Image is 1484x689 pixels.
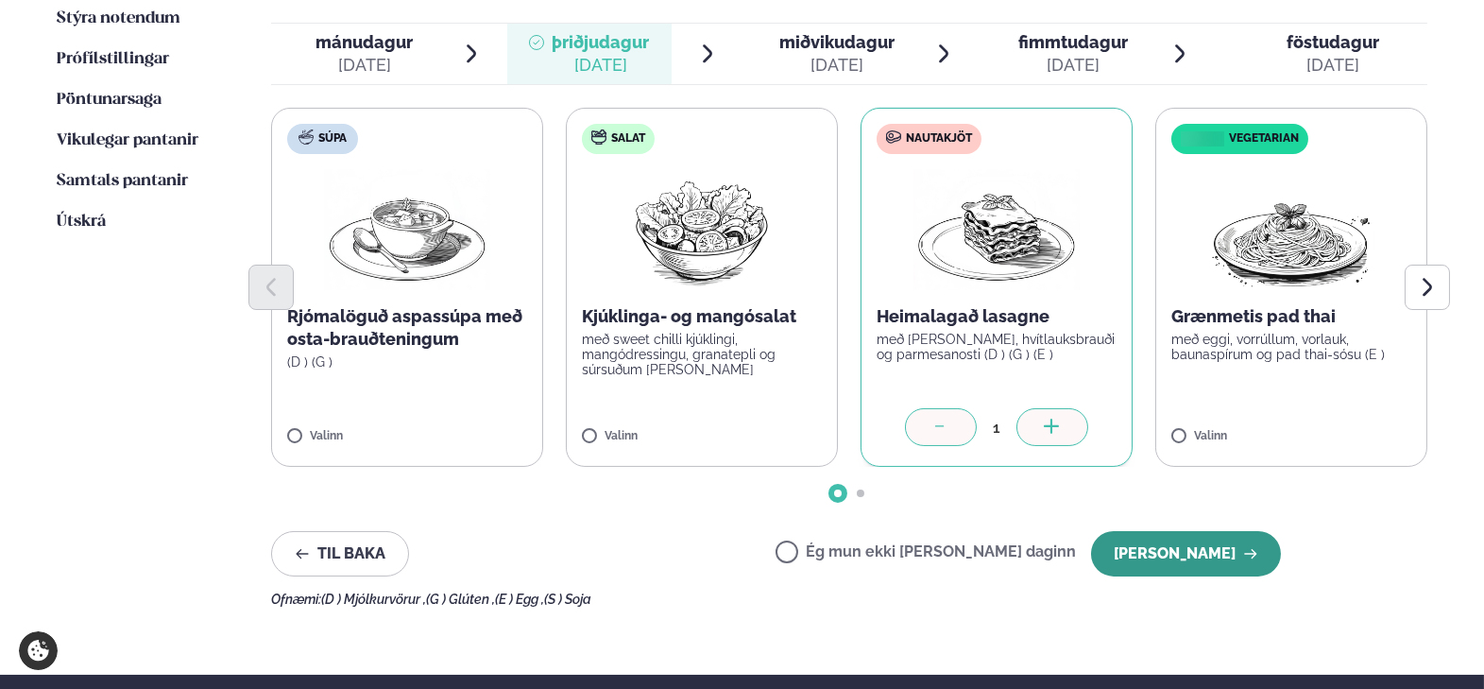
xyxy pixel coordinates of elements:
a: Pöntunarsaga [57,89,162,112]
p: (D ) (G ) [287,354,527,370]
div: [DATE] [1018,54,1128,77]
img: soup.svg [299,129,314,145]
span: fimmtudagur [1018,32,1128,52]
a: Stýra notendum [57,8,180,30]
div: [DATE] [1287,54,1379,77]
img: beef.svg [886,129,901,145]
img: Spagetti.png [1208,169,1374,290]
a: Vikulegar pantanir [57,129,198,152]
span: (E ) Egg , [495,592,544,607]
div: 1 [977,417,1016,439]
span: föstudagur [1287,32,1379,52]
span: Súpa [318,131,347,146]
a: Cookie settings [19,631,58,670]
p: Kjúklinga- og mangósalat [582,305,822,328]
span: Útskrá [57,214,106,230]
div: Ofnæmi: [271,592,1427,607]
p: með eggi, vorrúllum, vorlauk, baunaspírum og pad thai-sósu (E ) [1171,332,1411,362]
img: salad.svg [591,129,606,145]
p: með [PERSON_NAME], hvítlauksbrauði og parmesanosti (D ) (G ) (E ) [877,332,1117,362]
span: Go to slide 1 [834,490,842,497]
span: (D ) Mjólkurvörur , [321,592,426,607]
img: Soup.png [324,169,490,290]
span: Pöntunarsaga [57,92,162,108]
span: Samtals pantanir [57,173,188,189]
button: Til baka [271,531,409,577]
span: Vikulegar pantanir [57,132,198,148]
span: Stýra notendum [57,10,180,26]
a: Prófílstillingar [57,48,169,71]
span: Nautakjöt [906,131,972,146]
span: Salat [611,131,645,146]
span: þriðjudagur [552,32,649,52]
span: (G ) Glúten , [426,592,495,607]
a: Útskrá [57,211,106,233]
button: [PERSON_NAME] [1091,531,1281,577]
span: Go to slide 2 [857,490,864,497]
a: Samtals pantanir [57,170,188,193]
span: (S ) Soja [544,592,591,607]
p: Heimalagað lasagne [877,305,1117,328]
div: [DATE] [779,54,895,77]
button: Previous slide [248,265,294,310]
span: mánudagur [316,32,413,52]
div: [DATE] [316,54,413,77]
img: icon [1176,130,1228,148]
div: [DATE] [552,54,649,77]
p: Rjómalöguð aspassúpa með osta-brauðteningum [287,305,527,351]
p: Grænmetis pad thai [1171,305,1411,328]
button: Next slide [1405,265,1450,310]
img: Salad.png [619,169,786,290]
span: Vegetarian [1229,131,1299,146]
span: Prófílstillingar [57,51,169,67]
span: miðvikudagur [779,32,895,52]
p: með sweet chilli kjúklingi, mangódressingu, granatepli og súrsuðum [PERSON_NAME] [582,332,822,377]
img: Lasagna.png [913,169,1080,290]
